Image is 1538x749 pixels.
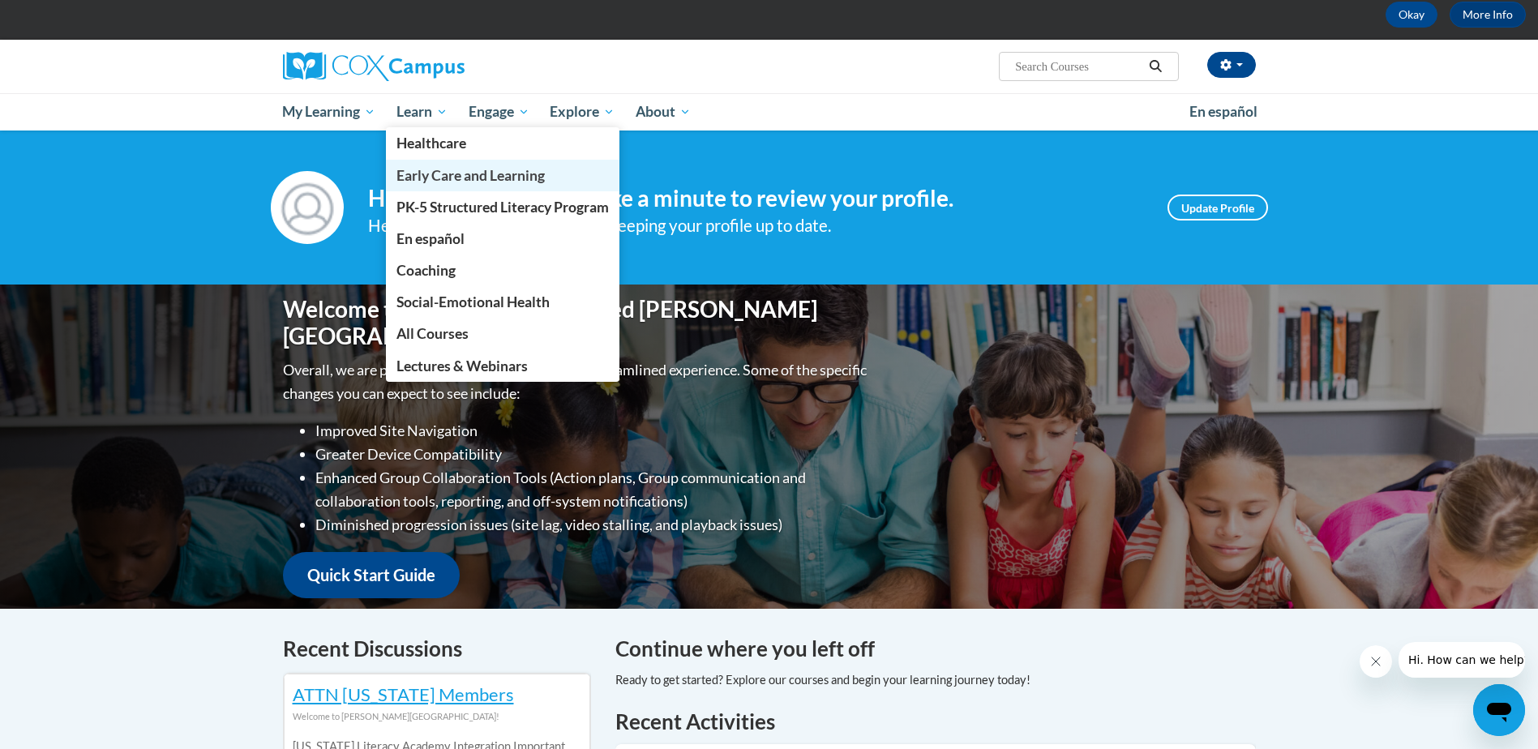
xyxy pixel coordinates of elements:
span: En español [396,230,465,247]
a: Explore [539,93,625,131]
iframe: Close message [1360,645,1392,678]
span: En español [1189,103,1257,120]
a: About [625,93,701,131]
a: Cox Campus [283,52,591,81]
h1: Recent Activities [615,707,1256,736]
a: Social-Emotional Health [386,286,619,318]
li: Improved Site Navigation [315,419,871,443]
a: Engage [458,93,540,131]
a: ATTN [US_STATE] Members [293,683,514,705]
li: Enhanced Group Collaboration Tools (Action plans, Group communication and collaboration tools, re... [315,466,871,513]
span: PK-5 Structured Literacy Program [396,199,609,216]
input: Search Courses [1013,57,1143,76]
a: PK-5 Structured Literacy Program [386,191,619,223]
button: Search [1143,57,1167,76]
span: Healthcare [396,135,466,152]
a: My Learning [272,93,387,131]
h4: Continue where you left off [615,633,1256,665]
button: Okay [1386,2,1437,28]
h4: Hi [PERSON_NAME]! Take a minute to review your profile. [368,185,1143,212]
a: Learn [386,93,458,131]
span: Engage [469,102,529,122]
span: All Courses [396,325,469,342]
h4: Recent Discussions [283,633,591,665]
span: Learn [396,102,448,122]
button: Account Settings [1207,52,1256,78]
h1: Welcome to the new and improved [PERSON_NAME][GEOGRAPHIC_DATA] [283,296,871,350]
a: En español [386,223,619,255]
span: Social-Emotional Health [396,293,550,310]
a: Healthcare [386,127,619,159]
iframe: Message from company [1399,642,1525,678]
div: Welcome to [PERSON_NAME][GEOGRAPHIC_DATA]! [293,708,581,725]
img: Cox Campus [283,52,465,81]
a: More Info [1450,2,1526,28]
a: Lectures & Webinars [386,350,619,382]
li: Diminished progression issues (site lag, video stalling, and playback issues) [315,513,871,537]
iframe: Button to launch messaging window [1473,684,1525,736]
a: Quick Start Guide [283,552,460,598]
img: Profile Image [271,171,344,244]
div: Main menu [259,93,1280,131]
div: Help improve your experience by keeping your profile up to date. [368,212,1143,239]
a: Update Profile [1167,195,1268,220]
li: Greater Device Compatibility [315,443,871,466]
span: Explore [550,102,615,122]
span: Hi. How can we help? [10,11,131,24]
a: En español [1179,95,1268,129]
span: My Learning [282,102,375,122]
a: Early Care and Learning [386,160,619,191]
a: All Courses [386,318,619,349]
span: Lectures & Webinars [396,357,528,374]
p: Overall, we are proud to provide you with a more streamlined experience. Some of the specific cha... [283,358,871,405]
span: Early Care and Learning [396,167,545,184]
a: Coaching [386,255,619,286]
span: About [636,102,691,122]
span: Coaching [396,262,456,279]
